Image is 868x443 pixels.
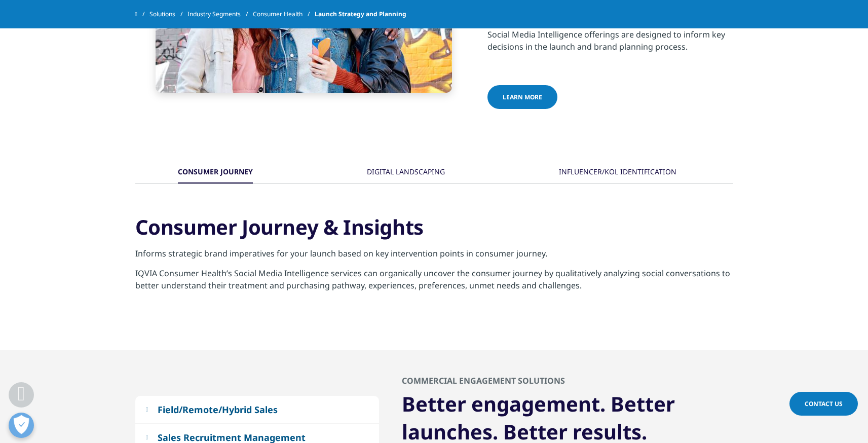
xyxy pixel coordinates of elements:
[367,162,445,183] div: DIGITAL LANDSCAPING
[789,392,858,416] a: Contact Us
[9,413,34,438] button: Открыть настройки
[557,162,676,183] button: INFLUENCER/KOL IDENTIFICATION
[178,162,253,183] div: CONSUMER JOURNEY
[805,399,843,408] span: Contact Us
[253,5,315,23] a: Consumer Health
[365,162,445,183] button: DIGITAL LANDSCAPING
[315,5,406,23] span: Launch Strategy and Planning
[176,162,253,183] button: CONSUMER JOURNEY
[149,5,187,23] a: Solutions
[158,403,278,416] div: Field/Remote/Hybrid Sales
[135,247,733,267] p: Informs strategic brand imperatives for your launch based on key intervention points in consumer ...
[187,5,253,23] a: Industry Segments
[402,375,565,390] h2: Commercial Engagement Solutions
[135,214,733,247] h3: Consumer Journey & Insights
[135,267,733,299] p: IQVIA Consumer Health’s Social Media Intelligence services can organically uncover the consumer j...
[503,93,542,101] span: Learn More
[559,162,676,183] div: INFLUENCER/KOL IDENTIFICATION
[487,85,557,109] a: Learn More
[135,396,379,423] button: Field/Remote/Hybrid Sales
